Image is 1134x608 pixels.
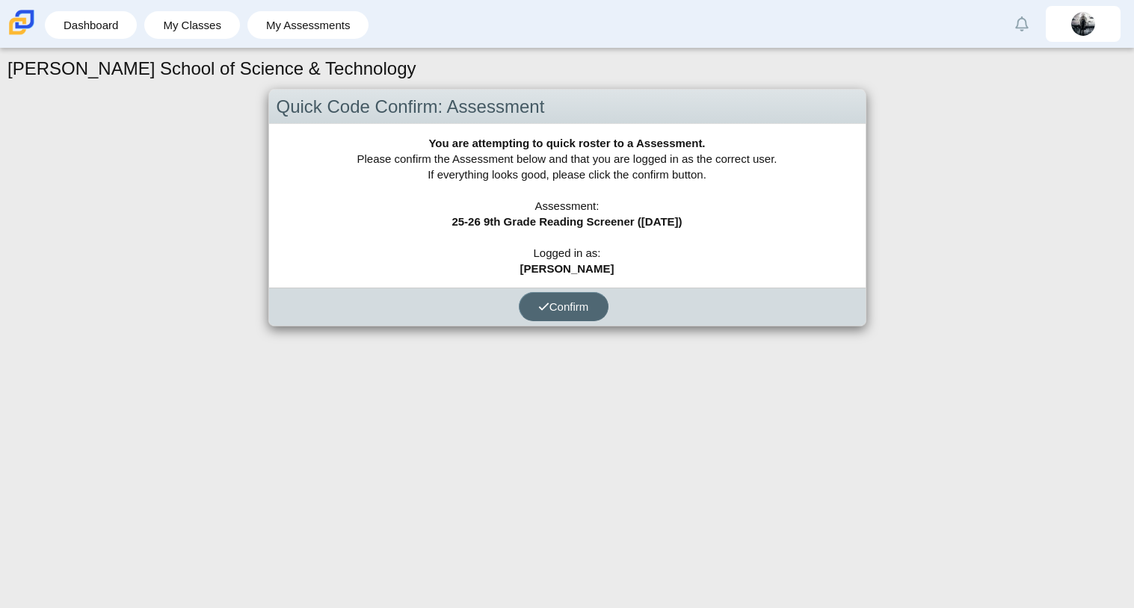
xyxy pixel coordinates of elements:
[519,292,608,321] button: Confirm
[1046,6,1121,42] a: nicholas.neal.UFRx6r
[452,215,682,228] b: 25-26 9th Grade Reading Screener ([DATE])
[269,124,866,288] div: Please confirm the Assessment below and that you are logged in as the correct user. If everything...
[7,56,416,81] h1: [PERSON_NAME] School of Science & Technology
[6,28,37,40] a: Carmen School of Science & Technology
[6,7,37,38] img: Carmen School of Science & Technology
[269,90,866,125] div: Quick Code Confirm: Assessment
[255,11,362,39] a: My Assessments
[1071,12,1095,36] img: nicholas.neal.UFRx6r
[1005,7,1038,40] a: Alerts
[520,262,614,275] b: [PERSON_NAME]
[152,11,232,39] a: My Classes
[428,137,705,149] b: You are attempting to quick roster to a Assessment.
[538,300,589,313] span: Confirm
[52,11,129,39] a: Dashboard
